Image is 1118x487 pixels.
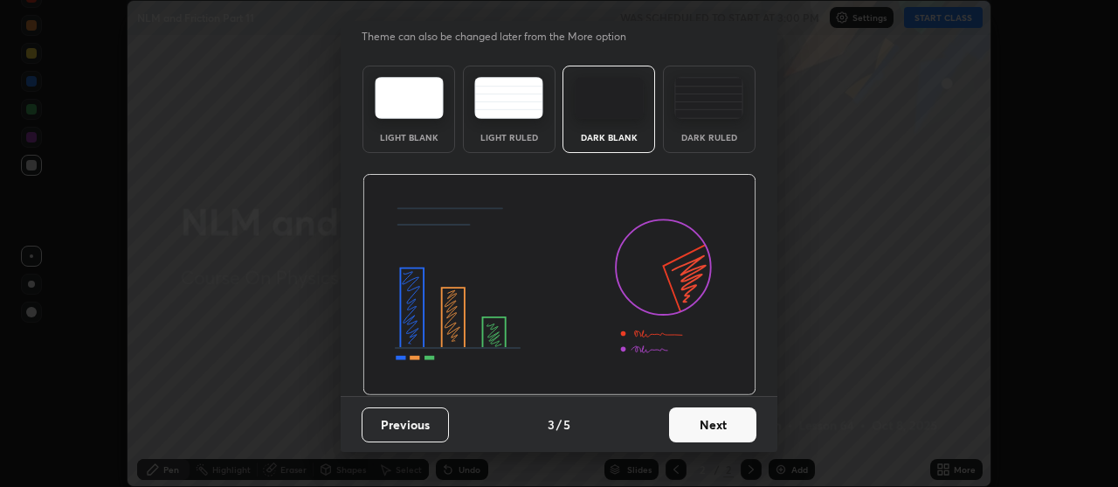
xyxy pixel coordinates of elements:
img: darkThemeBanner.d06ce4a2.svg [362,174,756,396]
button: Next [669,407,756,442]
button: Previous [362,407,449,442]
div: Light Ruled [474,133,544,142]
div: Light Blank [374,133,444,142]
p: Theme can also be changed later from the More option [362,29,645,45]
h4: 5 [563,415,570,434]
img: lightRuledTheme.5fabf969.svg [474,77,543,119]
h4: 3 [548,415,555,434]
h4: / [556,415,562,434]
img: darkTheme.f0cc69e5.svg [575,77,644,119]
img: lightTheme.e5ed3b09.svg [375,77,444,119]
div: Dark Blank [574,133,644,142]
div: Dark Ruled [674,133,744,142]
img: darkRuledTheme.de295e13.svg [674,77,743,119]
